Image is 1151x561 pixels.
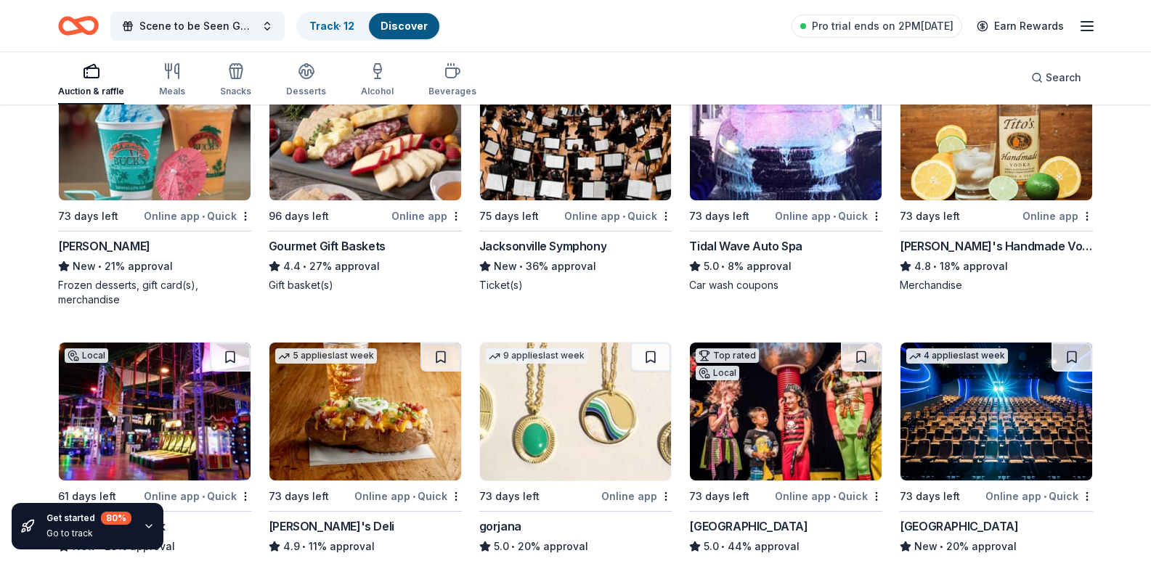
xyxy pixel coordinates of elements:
div: Online app [601,487,672,505]
span: • [722,541,725,552]
div: [PERSON_NAME]'s Handmade Vodka [900,237,1093,255]
span: New [73,258,96,275]
span: 5.0 [704,538,719,555]
div: 73 days left [689,208,749,225]
div: Ticket(s) [479,278,672,292]
img: Image for Bahama Buck's [59,62,251,200]
img: Image for Cinépolis [900,343,1092,480]
div: [PERSON_NAME] [58,237,150,255]
div: Online app [1022,207,1093,225]
button: Meals [159,57,185,105]
span: • [202,210,205,222]
div: 8% approval [689,258,882,275]
a: Image for Gourmet Gift Baskets11 applieslast week96 days leftOnline appGourmet Gift Baskets4.4•27... [269,62,462,292]
div: [PERSON_NAME]'s Deli [269,517,394,535]
span: • [934,261,938,272]
div: 73 days left [479,488,540,505]
div: 73 days left [900,488,960,505]
div: 73 days left [58,208,118,225]
span: • [202,491,205,502]
div: Online app Quick [354,487,462,505]
span: 4.9 [283,538,300,555]
div: Jacksonville Symphony [479,237,607,255]
div: 27% approval [269,258,462,275]
div: Online app Quick [775,207,882,225]
img: Image for Orlando Science Center [690,343,882,480]
div: Snacks [220,86,251,97]
div: Merchandise [900,278,1093,292]
a: Pro trial ends on 2PM[DATE] [792,15,962,38]
span: New [494,258,517,275]
img: Image for Tito's Handmade Vodka [900,62,1092,200]
div: Tidal Wave Auto Spa [689,237,802,255]
img: Image for Gourmet Gift Baskets [269,62,461,200]
div: Beverages [428,86,476,97]
div: Get started [46,512,131,525]
div: Frozen desserts, gift card(s), merchandise [58,278,251,307]
div: 11% approval [269,538,462,555]
div: Online app Quick [144,487,251,505]
span: 5.0 [494,538,509,555]
div: 18% approval [900,258,1093,275]
button: Desserts [286,57,326,105]
span: • [412,491,415,502]
div: 61 days left [58,488,116,505]
button: Track· 12Discover [296,12,441,41]
span: • [98,261,102,272]
img: Image for Xtreme Action Park [59,343,251,480]
a: Image for Tidal Wave Auto Spa73 days leftOnline app•QuickTidal Wave Auto Spa5.0•8% approvalCar wa... [689,62,882,292]
span: • [519,261,523,272]
span: 4.8 [914,258,931,275]
span: New [914,538,938,555]
span: • [722,261,725,272]
a: Home [58,9,99,43]
button: Snacks [220,57,251,105]
div: 96 days left [269,208,329,225]
div: 73 days left [689,488,749,505]
button: Alcohol [361,57,394,105]
div: Gift basket(s) [269,278,462,292]
button: Auction & raffle [58,57,124,105]
div: Online app Quick [775,487,882,505]
span: Pro trial ends on 2PM[DATE] [812,17,953,35]
div: Online app Quick [144,207,251,225]
div: Desserts [286,86,326,97]
span: • [940,541,944,552]
div: Local [65,348,108,363]
a: Image for Bahama Buck's73 days leftOnline app•Quick[PERSON_NAME]New•21% approvalFrozen desserts, ... [58,62,251,307]
div: 80 % [101,512,131,525]
div: gorjana [479,517,521,535]
div: 36% approval [479,258,672,275]
a: Image for Tito's Handmade Vodka7 applieslast week73 days leftOnline app[PERSON_NAME]'s Handmade V... [900,62,1093,292]
img: Image for gorjana [480,343,672,480]
div: [GEOGRAPHIC_DATA] [900,517,1018,535]
div: 73 days left [900,208,960,225]
span: • [833,210,836,222]
div: 20% approval [900,538,1093,555]
div: Online app [391,207,462,225]
span: • [511,541,515,552]
span: • [302,541,306,552]
div: Auction & raffle [58,86,124,97]
div: 9 applies last week [486,348,587,364]
div: Online app Quick [564,207,672,225]
div: 73 days left [269,488,329,505]
span: Search [1046,69,1081,86]
a: Earn Rewards [968,13,1073,39]
div: Car wash coupons [689,278,882,292]
a: Image for Jacksonville Symphony1 applylast weekLocal75 days leftOnline app•QuickJacksonville Symp... [479,62,672,292]
img: Image for Tidal Wave Auto Spa [690,62,882,200]
button: Scene to be Seen Gala [110,12,285,41]
div: Gourmet Gift Baskets [269,237,386,255]
div: Local [696,366,739,380]
div: 5 applies last week [275,348,377,364]
div: Go to track [46,528,131,539]
div: Online app Quick [985,487,1093,505]
img: Image for Jacksonville Symphony [480,62,672,200]
div: Top rated [696,348,759,363]
div: [GEOGRAPHIC_DATA] [689,517,808,535]
span: • [1044,491,1046,502]
span: • [833,491,836,502]
div: 21% approval [58,258,251,275]
div: 4 applies last week [906,348,1008,364]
